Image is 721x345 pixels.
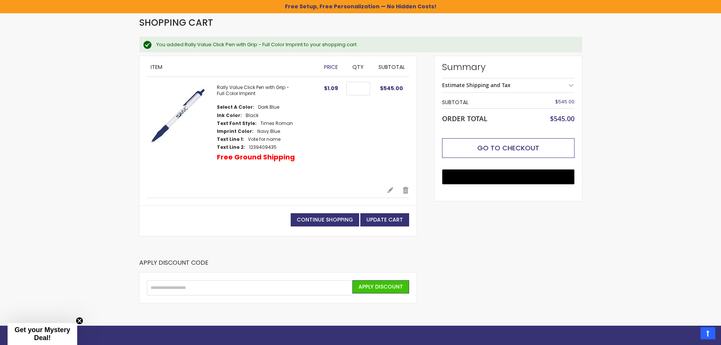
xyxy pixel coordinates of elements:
span: $1.09 [324,84,338,92]
dt: Imprint Color [217,128,254,134]
button: Close teaser [76,317,83,325]
dd: Navy Blue [257,128,280,134]
dd: Black [246,112,259,119]
span: Go to Checkout [477,143,539,153]
span: Shopping Cart [139,16,213,29]
span: Qty [352,63,364,71]
strong: Order Total [442,113,487,123]
dd: 1239409435 [249,144,277,150]
img: Rally Value Click Pen with Grip - Full Color Imprint-Dark Blue [147,84,209,147]
button: Go to Checkout [442,138,575,158]
th: Subtotal [442,97,530,108]
span: Update Cart [366,216,403,223]
button: Buy with GPay [442,169,575,184]
span: $545.00 [380,84,403,92]
p: Free Ground Shipping [217,153,295,162]
dd: Dark Blue [258,104,279,110]
strong: Estimate Shipping and Tax [442,81,511,89]
dt: Text Line 1 [217,136,244,142]
span: Get your Mystery Deal! [14,326,70,342]
a: Rally Value Click Pen with Grip - Full Color Imprint [217,84,289,97]
span: $545.00 [550,114,575,123]
dt: Select A Color [217,104,254,110]
a: Rally Value Click Pen with Grip - Full Color Imprint-Dark Blue [147,84,217,179]
div: Get your Mystery Deal!Close teaser [8,323,77,345]
span: Subtotal [378,63,405,71]
strong: Apply Discount Code [139,259,209,273]
span: Continue Shopping [297,216,353,223]
button: Update Cart [360,213,409,226]
dt: Text Font Style [217,120,257,126]
dd: Times Roman [260,120,293,126]
span: $545.00 [555,98,575,105]
dt: Ink Color [217,112,242,119]
span: Price [324,63,338,71]
dd: Vote for name [248,136,280,142]
span: Item [151,63,162,71]
a: Continue Shopping [291,213,359,226]
dt: Text Line 2 [217,144,245,150]
a: Top [701,327,715,339]
div: You added Rally Value Click Pen with Grip - Full Color Imprint to your shopping cart. [156,41,575,48]
span: Apply Discount [358,283,403,290]
strong: Summary [442,61,575,73]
